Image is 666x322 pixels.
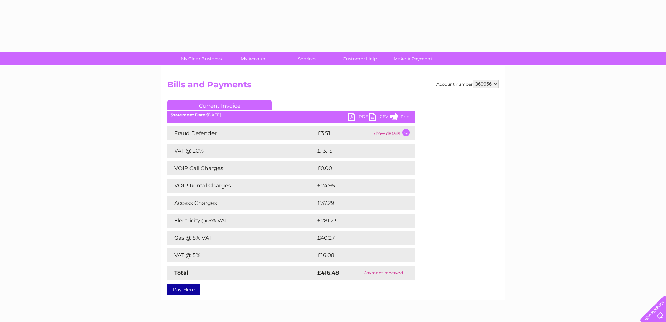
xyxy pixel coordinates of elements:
a: My Account [225,52,283,65]
a: Print [390,113,411,123]
td: £24.95 [316,179,401,193]
td: VOIP Call Charges [167,161,316,175]
td: £37.29 [316,196,400,210]
td: VAT @ 20% [167,144,316,158]
td: £40.27 [316,231,400,245]
a: Current Invoice [167,100,272,110]
td: Show details [371,127,415,140]
a: Services [278,52,336,65]
td: £3.51 [316,127,371,140]
td: Access Charges [167,196,316,210]
b: Statement Date: [171,112,207,117]
td: £0.00 [316,161,398,175]
td: £281.23 [316,214,402,228]
a: Make A Payment [384,52,442,65]
strong: £416.48 [317,269,339,276]
td: £13.15 [316,144,399,158]
h2: Bills and Payments [167,80,499,93]
td: £16.08 [316,248,400,262]
a: PDF [348,113,369,123]
td: Gas @ 5% VAT [167,231,316,245]
a: Customer Help [331,52,389,65]
td: VAT @ 5% [167,248,316,262]
td: Fraud Defender [167,127,316,140]
td: Payment received [352,266,415,280]
a: Pay Here [167,284,200,295]
td: VOIP Rental Charges [167,179,316,193]
div: Account number [436,80,499,88]
div: [DATE] [167,113,415,117]
strong: Total [174,269,188,276]
a: CSV [369,113,390,123]
td: Electricity @ 5% VAT [167,214,316,228]
a: My Clear Business [172,52,230,65]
